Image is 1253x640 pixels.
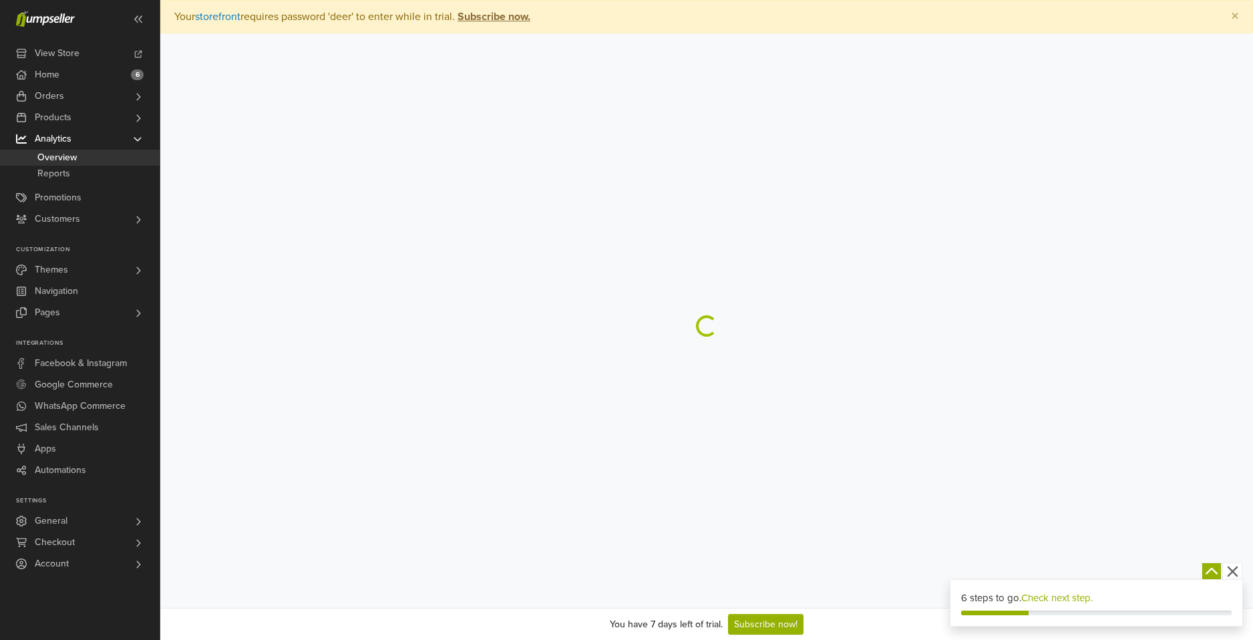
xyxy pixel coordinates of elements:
span: Themes [35,259,68,281]
span: Promotions [35,187,81,208]
a: Check next step. [1021,592,1093,604]
span: Apps [35,438,56,460]
span: WhatsApp Commerce [35,395,126,417]
span: Products [35,107,71,128]
div: 6 steps to go. [961,591,1232,606]
span: Reports [37,166,70,182]
a: Subscribe now! [728,614,803,635]
span: × [1231,7,1239,26]
span: Overview [37,150,77,166]
span: Pages [35,302,60,323]
span: Account [35,553,69,575]
span: Orders [35,86,64,107]
span: General [35,510,67,532]
span: View Store [35,43,79,64]
p: Integrations [16,339,160,347]
span: Sales Channels [35,417,99,438]
p: Settings [16,497,160,505]
span: Navigation [35,281,78,302]
strong: Subscribe now. [458,10,530,23]
a: storefront [195,10,240,23]
span: 6 [131,69,144,80]
span: Facebook & Instagram [35,353,127,374]
span: Analytics [35,128,71,150]
span: Customers [35,208,80,230]
a: Subscribe now. [455,10,530,23]
button: Close [1218,1,1252,33]
span: Home [35,64,59,86]
div: You have 7 days left of trial. [610,617,723,631]
span: Checkout [35,532,75,553]
span: Google Commerce [35,374,113,395]
p: Customization [16,246,160,254]
span: Automations [35,460,86,481]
